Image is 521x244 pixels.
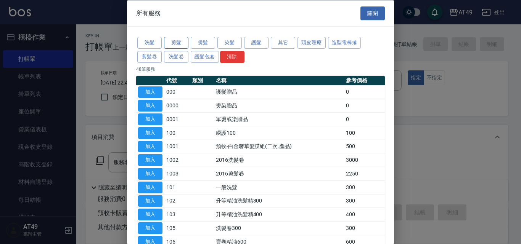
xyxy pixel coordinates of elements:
button: 加入 [138,168,162,180]
button: 剪髮卷 [137,51,162,62]
td: 護髮贈品 [214,85,344,99]
button: 清除 [220,51,244,62]
td: 0000 [164,99,190,112]
button: 洗髮卷 [164,51,188,62]
td: 預收-白金奢華髮膜組(二次.產品) [214,140,344,153]
td: 100 [164,126,190,140]
th: 名稱 [214,75,344,85]
td: 300 [344,221,385,235]
td: 500 [344,140,385,153]
button: 加入 [138,222,162,234]
button: 加入 [138,154,162,166]
button: 加入 [138,86,162,98]
button: 關閉 [360,6,385,20]
button: 加入 [138,127,162,139]
th: 參考價格 [344,75,385,85]
td: 300 [344,194,385,208]
td: 103 [164,207,190,221]
td: 2250 [344,167,385,180]
td: 0 [344,112,385,126]
button: 護髮包套 [191,51,219,62]
th: 類別 [190,75,214,85]
span: 所有服務 [136,9,161,17]
td: 0 [344,99,385,112]
button: 加入 [138,113,162,125]
td: 101 [164,180,190,194]
button: 其它 [271,37,295,49]
button: 剪髮 [164,37,188,49]
button: 燙髮 [191,37,215,49]
td: 1002 [164,153,190,167]
td: 0001 [164,112,190,126]
td: 洗髮卷300 [214,221,344,235]
td: 105 [164,221,190,235]
td: 1001 [164,140,190,153]
td: 400 [344,207,385,221]
button: 頭皮理療 [297,37,326,49]
td: 1003 [164,167,190,180]
th: 代號 [164,75,190,85]
td: 2016洗髮卷 [214,153,344,167]
td: 102 [164,194,190,208]
td: 瞬護100 [214,126,344,140]
button: 護髮 [244,37,269,49]
button: 洗髮 [137,37,162,49]
td: 3000 [344,153,385,167]
button: 造型電棒捲 [328,37,361,49]
td: 升等精油洗髮精300 [214,194,344,208]
p: 48 筆服務 [136,65,385,72]
button: 加入 [138,140,162,152]
td: 2016剪髮卷 [214,167,344,180]
td: 300 [344,180,385,194]
button: 加入 [138,209,162,220]
td: 一般洗髮 [214,180,344,194]
td: 燙染贈品 [214,99,344,112]
td: 000 [164,85,190,99]
td: 100 [344,126,385,140]
td: 0 [344,85,385,99]
button: 加入 [138,181,162,193]
td: 單燙或染贈品 [214,112,344,126]
button: 加入 [138,100,162,112]
td: 升等精油洗髮精400 [214,207,344,221]
button: 染髮 [217,37,242,49]
button: 加入 [138,195,162,207]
